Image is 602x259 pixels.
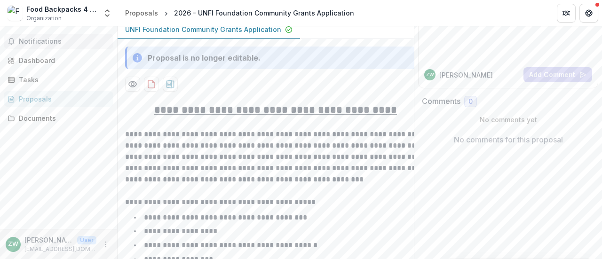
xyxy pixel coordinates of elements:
[125,24,281,34] p: UNFI Foundation Community Grants Application
[4,91,113,107] a: Proposals
[4,110,113,126] a: Documents
[125,77,140,92] button: Preview fc8c3592-9f6e-4751-bce5-cb5863d4c839-0.pdf
[121,6,358,20] nav: breadcrumb
[144,77,159,92] button: download-proposal
[101,4,114,23] button: Open entity switcher
[4,34,113,49] button: Notifications
[4,53,113,68] a: Dashboard
[8,6,23,21] img: Food Backpacks 4 Kids
[24,235,73,245] p: [PERSON_NAME]
[77,236,96,244] p: User
[125,8,158,18] div: Proposals
[439,70,493,80] p: [PERSON_NAME]
[426,72,434,77] div: Zaida Woodworth
[468,98,473,106] span: 0
[26,14,62,23] span: Organization
[8,241,18,247] div: Zaida Woodworth
[19,55,106,65] div: Dashboard
[148,52,261,63] div: Proposal is no longer editable.
[121,6,162,20] a: Proposals
[579,4,598,23] button: Get Help
[19,113,106,123] div: Documents
[26,4,97,14] div: Food Backpacks 4 Kids
[24,245,96,253] p: [EMAIL_ADDRESS][DOMAIN_NAME]
[422,97,460,106] h2: Comments
[422,115,594,125] p: No comments yet
[19,75,106,85] div: Tasks
[100,239,111,250] button: More
[174,8,354,18] div: 2026 - UNFI Foundation Community Grants Application
[523,67,592,82] button: Add Comment
[19,38,110,46] span: Notifications
[454,134,563,145] p: No comments for this proposal
[163,77,178,92] button: download-proposal
[4,72,113,87] a: Tasks
[557,4,576,23] button: Partners
[19,94,106,104] div: Proposals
